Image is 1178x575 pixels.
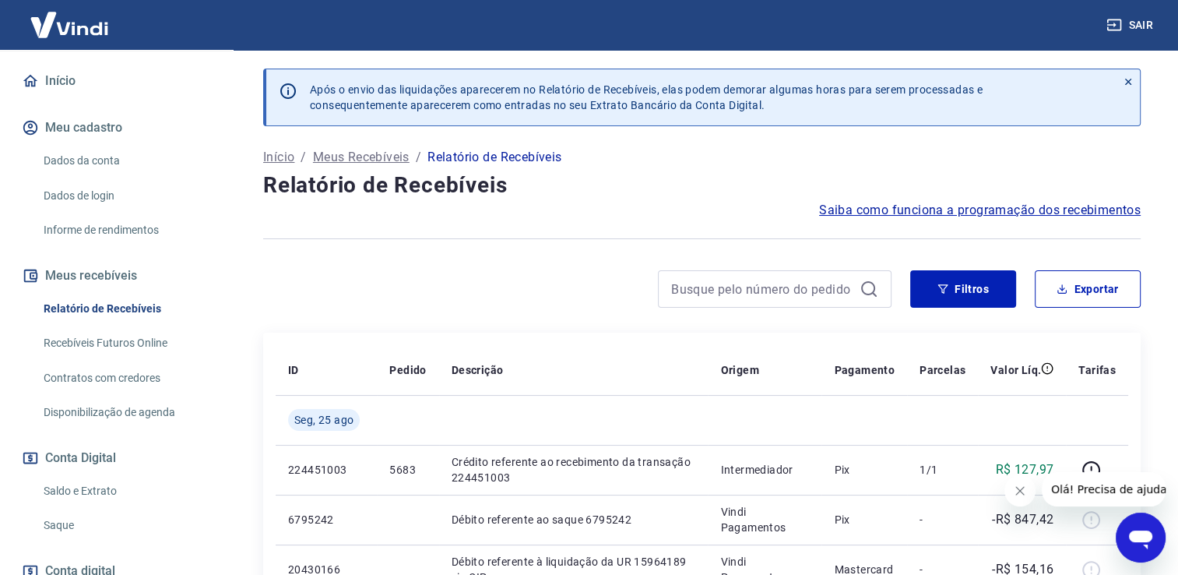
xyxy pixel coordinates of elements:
iframe: Botão para abrir a janela de mensagens [1116,513,1166,563]
p: Vindi Pagamentos [720,504,809,535]
p: Pagamento [834,362,895,378]
p: / [416,148,421,167]
p: -R$ 847,42 [992,510,1053,529]
p: Após o envio das liquidações aparecerem no Relatório de Recebíveis, elas podem demorar algumas ho... [310,82,983,113]
p: Tarifas [1078,362,1116,378]
a: Disponibilização de agenda [37,397,214,429]
a: Recebíveis Futuros Online [37,327,214,359]
p: Débito referente ao saque 6795242 [452,512,696,527]
a: Saque [37,510,214,541]
input: Busque pelo número do pedido [671,277,853,301]
a: Meus Recebíveis [313,148,410,167]
button: Meu cadastro [19,111,214,145]
p: / [301,148,306,167]
p: Pix [834,512,895,527]
p: - [920,512,965,527]
p: Valor Líq. [990,362,1041,378]
p: 5683 [389,462,426,478]
p: Pix [834,462,895,478]
iframe: Mensagem da empresa [1042,472,1166,506]
p: Origem [720,362,758,378]
p: Relatório de Recebíveis [427,148,561,167]
a: Relatório de Recebíveis [37,293,214,325]
h4: Relatório de Recebíveis [263,170,1141,201]
iframe: Fechar mensagem [1004,475,1036,506]
p: Descrição [452,362,504,378]
button: Meus recebíveis [19,259,214,293]
a: Saiba como funciona a programação dos recebimentos [819,201,1141,220]
p: 6795242 [288,512,364,527]
a: Dados da conta [37,145,214,177]
a: Informe de rendimentos [37,214,214,246]
span: Seg, 25 ago [294,412,353,428]
a: Dados de login [37,180,214,212]
button: Sair [1103,11,1159,40]
p: 224451003 [288,462,364,478]
a: Início [263,148,294,167]
p: Intermediador [720,462,809,478]
button: Conta Digital [19,441,214,475]
button: Exportar [1035,270,1141,308]
p: 1/1 [920,462,965,478]
p: Crédito referente ao recebimento da transação 224451003 [452,454,696,485]
p: R$ 127,97 [996,460,1054,479]
p: ID [288,362,299,378]
img: Vindi [19,1,120,48]
a: Saldo e Extrato [37,475,214,507]
p: Parcelas [920,362,965,378]
a: Início [19,64,214,98]
p: Pedido [389,362,426,378]
span: Olá! Precisa de ajuda? [9,11,131,23]
button: Filtros [910,270,1016,308]
a: Contratos com credores [37,362,214,394]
